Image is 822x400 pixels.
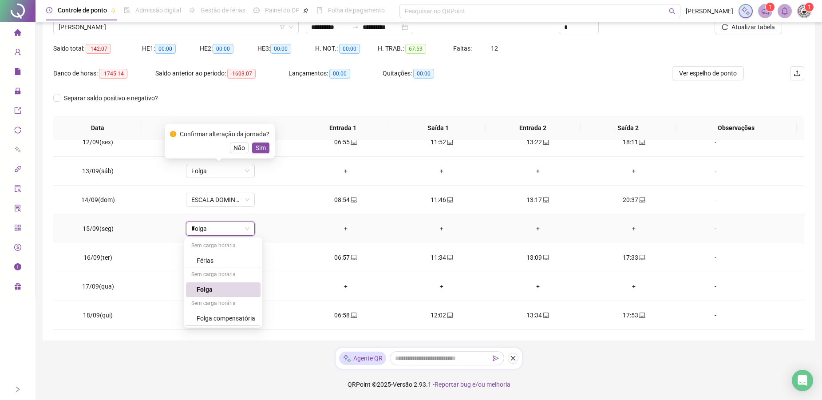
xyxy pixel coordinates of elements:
[638,139,645,145] span: laptop
[36,369,822,400] footer: QRPoint © 2025 - 2.93.1 -
[305,281,387,291] div: +
[142,116,295,140] th: Jornadas
[191,251,249,264] span: ESCALA 12X36 COZINHA
[761,7,769,15] span: notification
[252,143,269,153] button: Sim
[350,254,357,261] span: laptop
[689,310,742,320] div: -
[401,195,483,205] div: 11:46
[200,44,257,54] div: HE 2:
[593,281,675,291] div: +
[253,7,260,13] span: dashboard
[99,69,127,79] span: -1745:14
[383,68,471,79] div: Quitações:
[58,7,107,14] span: Controle de ponto
[676,116,797,140] th: Observações
[59,20,293,34] span: ELIANA FRANÇA
[303,8,308,13] span: pushpin
[638,254,645,261] span: laptop
[378,44,453,54] div: H. TRAB.:
[493,355,499,361] span: send
[486,116,581,140] th: Entrada 2
[405,44,426,54] span: 67:53
[689,253,742,262] div: -
[14,181,21,199] span: audit
[401,310,483,320] div: 12:02
[111,8,116,13] span: pushpin
[593,310,675,320] div: 17:53
[638,197,645,203] span: laptop
[14,201,21,218] span: solution
[686,6,733,16] span: [PERSON_NAME]
[213,44,233,54] span: 00:00
[14,240,21,257] span: dollar
[201,7,245,14] span: Gestão de férias
[542,254,549,261] span: laptop
[401,224,483,234] div: +
[230,143,249,153] button: Não
[53,116,142,140] th: Data
[453,45,473,52] span: Faltas:
[329,69,350,79] span: 00:00
[227,69,256,79] span: -1603:07
[805,3,814,12] sup: Atualize o seu contato no menu Meus Dados
[352,24,359,31] span: swap-right
[715,20,782,34] button: Atualizar tabela
[593,137,675,147] div: 18:11
[14,103,21,121] span: export
[766,3,775,12] sup: 1
[280,24,285,30] span: filter
[497,224,579,234] div: +
[593,195,675,205] div: 20:37
[14,220,21,238] span: qrcode
[446,254,453,261] span: laptop
[401,137,483,147] div: 11:52
[14,162,21,179] span: api
[15,386,21,392] span: right
[305,166,387,176] div: +
[689,137,742,147] div: -
[722,24,728,30] span: reload
[350,197,357,203] span: laptop
[672,66,744,80] button: Ver espelho de ponto
[14,64,21,82] span: file
[689,166,742,176] div: -
[155,68,288,79] div: Saldo anterior ao período:
[510,355,516,361] span: close
[542,139,549,145] span: laptop
[497,195,579,205] div: 13:17
[81,196,115,203] span: 14/09(dom)
[593,253,675,262] div: 17:33
[352,24,359,31] span: to
[497,253,579,262] div: 13:09
[124,7,130,13] span: file-done
[593,166,675,176] div: +
[191,280,249,293] span: ESCALA 12X36 COZINHA
[390,116,485,140] th: Saída 1
[191,164,249,178] span: Folga
[14,44,21,62] span: user-add
[191,222,249,235] span: Folga
[350,312,357,318] span: laptop
[339,352,386,365] div: Agente QR
[189,7,195,13] span: sun
[593,224,675,234] div: +
[401,166,483,176] div: +
[316,7,323,13] span: book
[83,312,113,319] span: 18/09(qui)
[155,44,176,54] span: 00:00
[328,7,385,14] span: Folha de pagamento
[781,7,789,15] span: bell
[265,7,300,14] span: Painel do DP
[689,195,742,205] div: -
[191,309,249,322] span: ESCALA 12X36 COZINHA
[83,139,113,146] span: 12/09(sex)
[798,4,811,18] img: 63702
[497,166,579,176] div: +
[497,310,579,320] div: 13:34
[350,139,357,145] span: laptop
[731,22,775,32] span: Atualizar tabela
[170,131,176,137] span: exclamation-circle
[14,123,21,140] span: sync
[305,195,387,205] div: 08:54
